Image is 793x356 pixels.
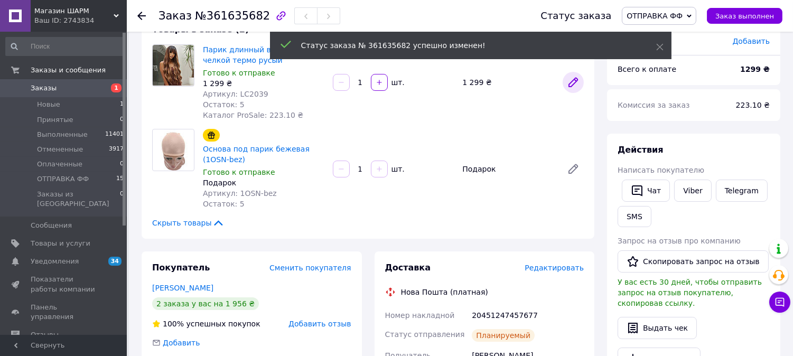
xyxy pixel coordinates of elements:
div: 20451247457677 [470,306,586,325]
div: Ваш ID: 2743834 [34,16,127,25]
span: Сменить покупателя [269,264,351,272]
span: Готово к отправке [203,69,275,77]
span: Артикул: LC2039 [203,90,268,98]
button: Чат с покупателем [769,292,790,313]
span: Заказ [158,10,192,22]
span: Всего к оплате [618,65,676,73]
span: Заказы из [GEOGRAPHIC_DATA] [37,190,120,209]
div: шт. [389,77,406,88]
img: Основа под парик бежевая (1OSN-bez) [157,129,189,171]
span: 0 [120,160,124,169]
div: успешных покупок [152,318,260,329]
span: У вас есть 30 дней, чтобы отправить запрос на отзыв покупателю, скопировав ссылку. [618,278,762,307]
span: 15 [116,174,124,184]
span: Покупатель [152,263,210,273]
span: Каталог ProSale: 223.10 ₴ [203,111,303,119]
span: 223.10 ₴ [736,101,770,109]
span: ОТПРАВКА ФФ [627,12,683,20]
div: Нова Пошта (платная) [398,287,491,297]
span: Остаток: 5 [203,100,245,109]
span: 11401 [105,130,124,139]
span: Доставка [385,263,431,273]
span: Уведомления [31,257,79,266]
div: Вернуться назад [137,11,146,21]
span: Товары и услуги [31,239,90,248]
span: Магазин ШАРМ [34,6,114,16]
div: Статус заказа № 361635682 успешно изменен! [301,40,630,51]
span: Комиссия за заказ [618,101,690,109]
div: 1 299 ₴ [203,78,324,89]
a: [PERSON_NAME] [152,284,213,292]
input: Поиск [5,37,125,56]
a: Основа под парик бежевая (1OSN-bez) [203,145,310,164]
button: Заказ выполнен [707,8,782,24]
a: Viber [674,180,711,202]
div: Подарок [203,177,324,188]
span: 1 [111,83,122,92]
span: Заказы [31,83,57,93]
button: Скопировать запрос на отзыв [618,250,769,273]
a: Редактировать [563,158,584,180]
span: Выполненные [37,130,88,139]
b: 1299 ₴ [740,65,770,73]
span: Оплаченные [37,160,82,169]
span: Готово к отправке [203,168,275,176]
span: 3917 [109,145,124,154]
span: Добавить [733,37,770,45]
span: Сообщения [31,221,72,230]
a: Telegram [716,180,768,202]
span: Показатели работы компании [31,275,98,294]
span: ОТПРАВКА ФФ [37,174,89,184]
span: Отзывы [31,330,59,340]
span: 0 [120,190,124,209]
a: Редактировать [563,72,584,93]
span: Добавить [163,339,200,347]
span: Номер накладной [385,311,455,320]
span: Скрыть товары [152,218,225,228]
div: 2 заказа у вас на 1 956 ₴ [152,297,259,310]
span: 34 [108,257,122,266]
span: Заказы и сообщения [31,65,106,75]
div: 1 299 ₴ [458,75,558,90]
span: Остаток: 5 [203,200,245,208]
span: 100% [163,320,184,328]
button: Чат [622,180,670,202]
span: Написать покупателю [618,166,704,174]
span: Редактировать [525,264,584,272]
span: Панель управления [31,303,98,322]
span: Отмененные [37,145,83,154]
span: №361635682 [195,10,270,22]
span: Артикул: 1OSN-bez [203,189,277,198]
span: Запрос на отзыв про компанию [618,237,741,245]
span: Заказ выполнен [715,12,774,20]
div: шт. [389,164,406,174]
div: Планируемый [472,329,535,342]
span: 0 [120,115,124,125]
img: Парик длинный волнистый с челкой термо русый [153,45,194,86]
span: Действия [618,145,664,155]
button: SMS [618,206,651,227]
div: Статус заказа [540,11,611,21]
span: Новые [37,100,60,109]
span: 1 [120,100,124,109]
span: Добавить отзыв [288,320,351,328]
span: Статус отправления [385,330,465,339]
a: Парик длинный волнистый с челкой термо русый [203,45,315,64]
button: Выдать чек [618,317,697,339]
div: Подарок [458,162,558,176]
span: Принятые [37,115,73,125]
